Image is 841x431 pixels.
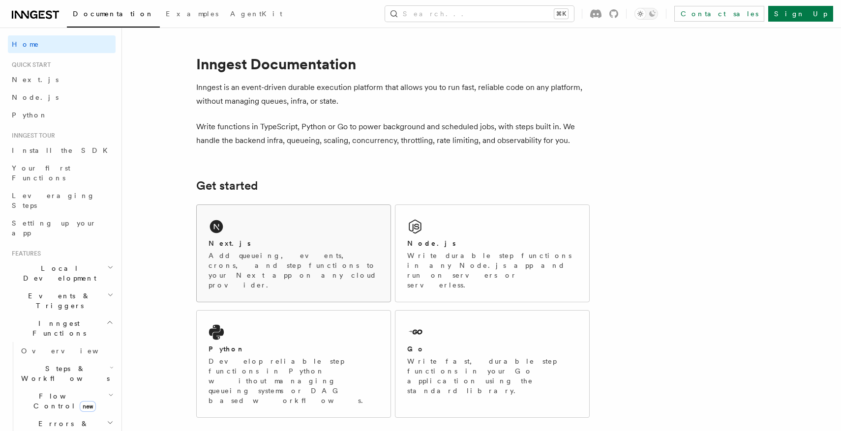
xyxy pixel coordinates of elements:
[73,10,154,18] span: Documentation
[12,76,59,84] span: Next.js
[12,192,95,209] span: Leveraging Steps
[8,214,116,242] a: Setting up your app
[674,6,764,22] a: Contact sales
[554,9,568,19] kbd: ⌘K
[385,6,574,22] button: Search...⌘K
[196,204,391,302] a: Next.jsAdd queueing, events, crons, and step functions to your Next app on any cloud provider.
[8,71,116,88] a: Next.js
[12,146,114,154] span: Install the SDK
[8,106,116,124] a: Python
[768,6,833,22] a: Sign Up
[8,132,55,140] span: Inngest tour
[407,344,425,354] h2: Go
[196,120,590,147] p: Write functions in TypeScript, Python or Go to power background and scheduled jobs, with steps bu...
[12,164,70,182] span: Your first Functions
[196,179,258,193] a: Get started
[166,10,218,18] span: Examples
[209,344,245,354] h2: Python
[160,3,224,27] a: Examples
[8,318,106,338] span: Inngest Functions
[230,10,282,18] span: AgentKit
[395,310,590,418] a: GoWrite fast, durable step functions in your Go application using the standard library.
[8,159,116,187] a: Your first Functions
[407,251,577,290] p: Write durable step functions in any Node.js app and run on servers or serverless.
[80,401,96,412] span: new
[8,35,116,53] a: Home
[17,391,108,411] span: Flow Control
[196,55,590,73] h1: Inngest Documentation
[395,204,590,302] a: Node.jsWrite durable step functions in any Node.js app and run on servers or serverless.
[12,93,59,101] span: Node.js
[8,142,116,159] a: Install the SDK
[8,291,107,311] span: Events & Triggers
[17,342,116,360] a: Overview
[17,364,110,383] span: Steps & Workflows
[8,287,116,315] button: Events & Triggers
[407,356,577,396] p: Write fast, durable step functions in your Go application using the standard library.
[17,387,116,415] button: Flow Controlnew
[8,61,51,69] span: Quick start
[209,356,379,405] p: Develop reliable step functions in Python without managing queueing systems or DAG based workflows.
[67,3,160,28] a: Documentation
[8,250,41,258] span: Features
[196,310,391,418] a: PythonDevelop reliable step functions in Python without managing queueing systems or DAG based wo...
[8,88,116,106] a: Node.js
[12,219,96,237] span: Setting up your app
[209,251,379,290] p: Add queueing, events, crons, and step functions to your Next app on any cloud provider.
[8,315,116,342] button: Inngest Functions
[634,8,658,20] button: Toggle dark mode
[8,263,107,283] span: Local Development
[407,238,456,248] h2: Node.js
[21,347,122,355] span: Overview
[224,3,288,27] a: AgentKit
[209,238,251,248] h2: Next.js
[196,81,590,108] p: Inngest is an event-driven durable execution platform that allows you to run fast, reliable code ...
[17,360,116,387] button: Steps & Workflows
[12,111,48,119] span: Python
[8,187,116,214] a: Leveraging Steps
[8,259,116,287] button: Local Development
[12,39,39,49] span: Home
